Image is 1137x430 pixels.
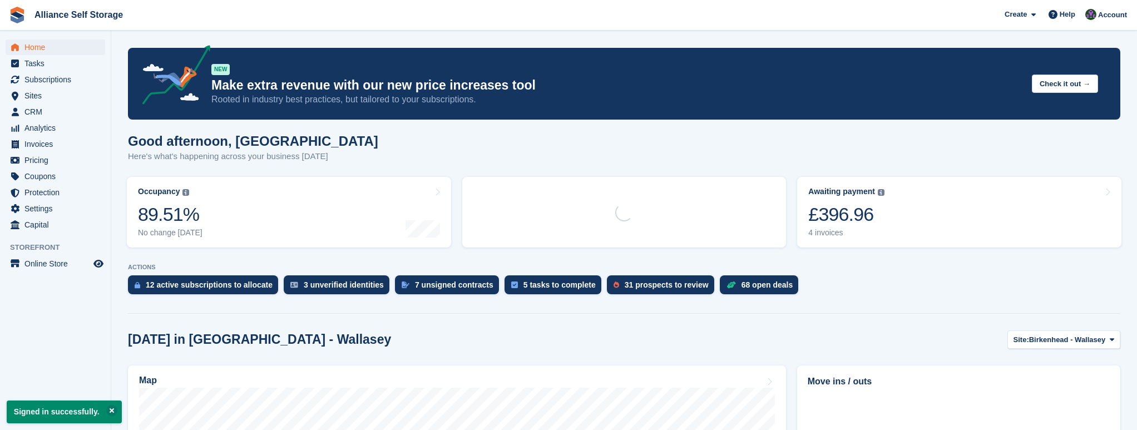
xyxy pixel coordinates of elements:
span: CRM [24,104,91,120]
a: menu [6,104,105,120]
img: price-adjustments-announcement-icon-8257ccfd72463d97f412b2fc003d46551f7dbcb40ab6d574587a9cd5c0d94... [133,45,211,108]
a: Alliance Self Storage [30,6,127,24]
img: active_subscription_to_allocate_icon-d502201f5373d7db506a760aba3b589e785aa758c864c3986d89f69b8ff3... [135,281,140,289]
span: Settings [24,201,91,216]
div: 3 unverified identities [304,280,384,289]
span: Tasks [24,56,91,71]
span: Coupons [24,169,91,184]
img: Romilly Norton [1085,9,1096,20]
a: Awaiting payment £396.96 4 invoices [797,177,1121,248]
img: prospect-51fa495bee0391a8d652442698ab0144808aea92771e9ea1ae160a38d050c398.svg [614,281,619,288]
span: Pricing [24,152,91,168]
h1: Good afternoon, [GEOGRAPHIC_DATA] [128,134,378,149]
h2: Move ins / outs [808,375,1110,388]
h2: [DATE] in [GEOGRAPHIC_DATA] - Wallasey [128,332,391,347]
div: 12 active subscriptions to allocate [146,280,273,289]
button: Site: Birkenhead - Wallasey [1007,330,1120,349]
a: menu [6,201,105,216]
img: icon-info-grey-7440780725fd019a000dd9b08b2336e03edf1995a4989e88bcd33f0948082b44.svg [878,189,884,196]
div: Occupancy [138,187,180,196]
span: Site: [1014,334,1029,345]
p: Signed in successfully. [7,401,122,423]
a: menu [6,39,105,55]
span: Create [1005,9,1027,20]
span: Online Store [24,256,91,271]
span: Sites [24,88,91,103]
p: Here's what's happening across your business [DATE] [128,150,378,163]
img: icon-info-grey-7440780725fd019a000dd9b08b2336e03edf1995a4989e88bcd33f0948082b44.svg [182,189,189,196]
span: Capital [24,217,91,233]
a: menu [6,120,105,136]
a: 68 open deals [720,275,804,300]
a: menu [6,136,105,152]
a: Occupancy 89.51% No change [DATE] [127,177,451,248]
div: NEW [211,64,230,75]
img: verify_identity-adf6edd0f0f0b5bbfe63781bf79b02c33cf7c696d77639b501bdc392416b5a36.svg [290,281,298,288]
p: Make extra revenue with our new price increases tool [211,77,1023,93]
a: 5 tasks to complete [505,275,607,300]
span: Birkenhead - Wallasey [1029,334,1106,345]
img: stora-icon-8386f47178a22dfd0bd8f6a31ec36ba5ce8667c1dd55bd0f319d3a0aa187defe.svg [9,7,26,23]
a: menu [6,185,105,200]
a: menu [6,56,105,71]
span: Home [24,39,91,55]
p: ACTIONS [128,264,1120,271]
div: No change [DATE] [138,228,202,238]
a: 7 unsigned contracts [395,275,505,300]
a: 3 unverified identities [284,275,395,300]
div: 7 unsigned contracts [415,280,493,289]
img: deal-1b604bf984904fb50ccaf53a9ad4b4a5d6e5aea283cecdc64d6e3604feb123c2.svg [726,281,736,289]
p: Rooted in industry best practices, but tailored to your subscriptions. [211,93,1023,106]
div: £396.96 [808,203,884,226]
a: menu [6,88,105,103]
span: Analytics [24,120,91,136]
span: Invoices [24,136,91,152]
a: menu [6,217,105,233]
div: 4 invoices [808,228,884,238]
a: 12 active subscriptions to allocate [128,275,284,300]
span: Protection [24,185,91,200]
span: Help [1060,9,1075,20]
a: menu [6,256,105,271]
span: Storefront [10,242,111,253]
div: Awaiting payment [808,187,875,196]
img: contract_signature_icon-13c848040528278c33f63329250d36e43548de30e8caae1d1a13099fd9432cc5.svg [402,281,409,288]
a: menu [6,152,105,168]
h2: Map [139,375,157,385]
div: 68 open deals [741,280,793,289]
a: menu [6,169,105,184]
a: Preview store [92,257,105,270]
div: 89.51% [138,203,202,226]
span: Account [1098,9,1127,21]
a: 31 prospects to review [607,275,720,300]
a: menu [6,72,105,87]
div: 31 prospects to review [625,280,709,289]
img: task-75834270c22a3079a89374b754ae025e5fb1db73e45f91037f5363f120a921f8.svg [511,281,518,288]
div: 5 tasks to complete [523,280,596,289]
button: Check it out → [1032,75,1098,93]
span: Subscriptions [24,72,91,87]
